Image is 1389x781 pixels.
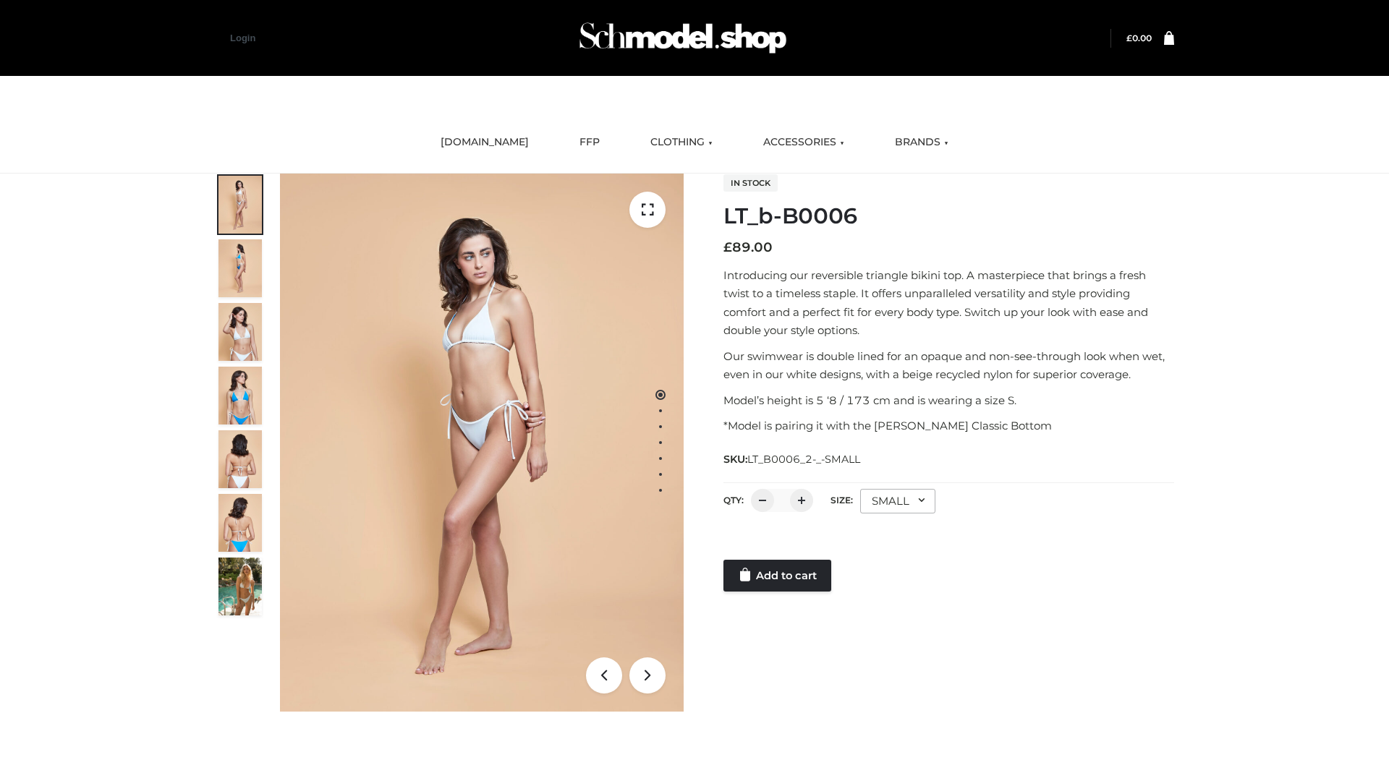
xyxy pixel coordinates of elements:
[430,127,540,158] a: [DOMAIN_NAME]
[218,303,262,361] img: ArielClassicBikiniTop_CloudNine_AzureSky_OW114ECO_3-scaled.jpg
[218,367,262,424] img: ArielClassicBikiniTop_CloudNine_AzureSky_OW114ECO_4-scaled.jpg
[831,495,853,505] label: Size:
[723,174,778,192] span: In stock
[1126,33,1152,43] a: £0.00
[640,127,723,158] a: CLOTHING
[747,453,860,466] span: LT_B0006_2-_-SMALL
[723,266,1174,340] p: Introducing our reversible triangle bikini top. A masterpiece that brings a fresh twist to a time...
[218,558,262,615] img: Arieltop_CloudNine_AzureSky2.jpg
[574,9,791,67] img: Schmodel Admin 964
[1126,33,1152,43] bdi: 0.00
[884,127,959,158] a: BRANDS
[723,239,732,255] span: £
[218,494,262,552] img: ArielClassicBikiniTop_CloudNine_AzureSky_OW114ECO_8-scaled.jpg
[723,239,773,255] bdi: 89.00
[723,347,1174,384] p: Our swimwear is double lined for an opaque and non-see-through look when wet, even in our white d...
[280,174,684,712] img: ArielClassicBikiniTop_CloudNine_AzureSky_OW114ECO_1
[723,495,744,505] label: QTY:
[218,176,262,234] img: ArielClassicBikiniTop_CloudNine_AzureSky_OW114ECO_1-scaled.jpg
[218,239,262,297] img: ArielClassicBikiniTop_CloudNine_AzureSky_OW114ECO_2-scaled.jpg
[860,489,935,513] div: SMALL
[218,430,262,488] img: ArielClassicBikiniTop_CloudNine_AzureSky_OW114ECO_7-scaled.jpg
[723,417,1174,435] p: *Model is pairing it with the [PERSON_NAME] Classic Bottom
[752,127,855,158] a: ACCESSORIES
[723,560,831,592] a: Add to cart
[723,203,1174,229] h1: LT_b-B0006
[723,451,862,468] span: SKU:
[230,33,255,43] a: Login
[1126,33,1132,43] span: £
[569,127,611,158] a: FFP
[723,391,1174,410] p: Model’s height is 5 ‘8 / 173 cm and is wearing a size S.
